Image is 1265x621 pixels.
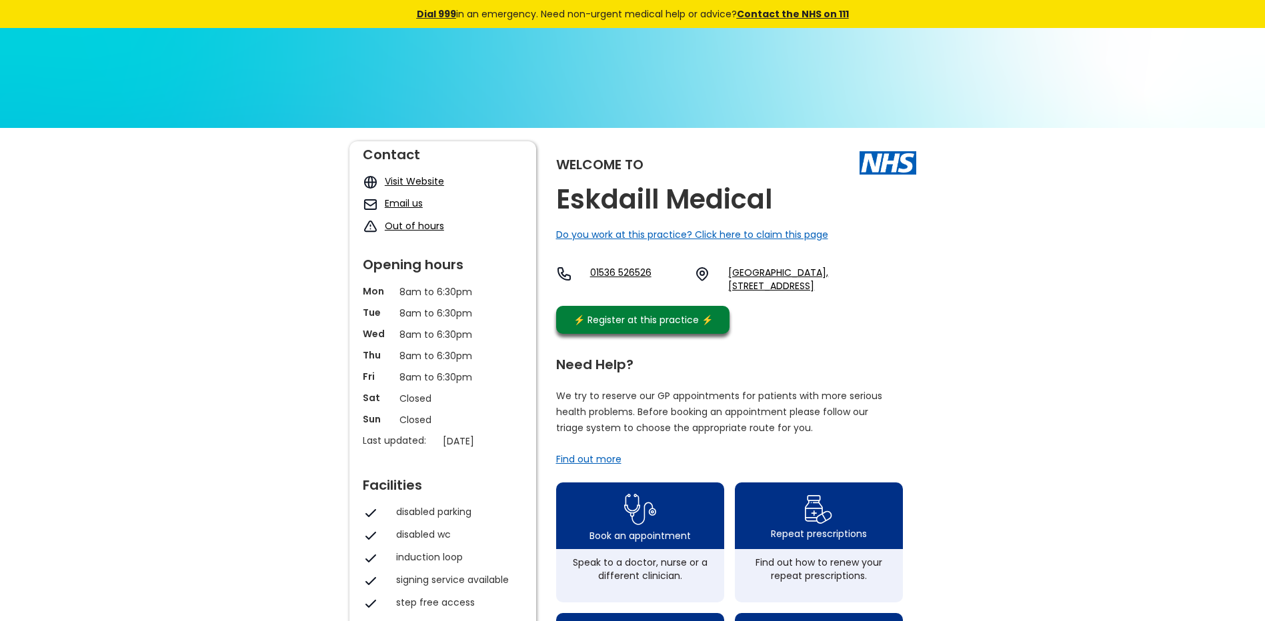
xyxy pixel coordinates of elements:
[363,370,393,383] p: Fri
[385,197,423,210] a: Email us
[735,482,903,602] a: repeat prescription iconRepeat prescriptionsFind out how to renew your repeat prescriptions.
[363,251,523,271] div: Opening hours
[363,197,378,212] img: mail icon
[396,550,516,564] div: induction loop
[624,490,656,529] img: book appointment icon
[556,185,772,215] h2: Eskdaill Medical
[737,7,849,21] a: Contact the NHS on 111
[556,482,724,602] a: book appointment icon Book an appointmentSpeak to a doctor, nurse or a different clinician.
[556,388,883,436] p: We try to reserve our GP appointments for patients with more serious health problems. Before book...
[556,306,730,334] a: ⚡️ Register at this practice ⚡️
[385,219,444,233] a: Out of hours
[443,434,529,448] p: [DATE]
[363,175,378,190] img: globe icon
[363,412,393,426] p: Sun
[399,285,486,299] p: 8am to 6:30pm
[567,312,720,327] div: ⚡️ Register at this practice ⚡️
[363,306,393,319] p: Tue
[363,472,523,492] div: Facilities
[396,528,516,541] div: disabled wc
[363,219,378,235] img: exclamation icon
[728,266,916,293] a: [GEOGRAPHIC_DATA], [STREET_ADDRESS]
[396,596,516,609] div: step free access
[556,452,621,466] a: Find out more
[385,175,444,188] a: Visit Website
[556,158,644,171] div: Welcome to
[771,527,867,540] div: Repeat prescriptions
[363,391,393,404] p: Sat
[556,266,572,282] img: telephone icon
[363,327,393,340] p: Wed
[399,391,486,406] p: Closed
[563,556,718,582] div: Speak to a doctor, nurse or a different clinician.
[860,151,916,174] img: The NHS logo
[399,370,486,384] p: 8am to 6:30pm
[804,492,833,527] img: repeat prescription icon
[363,434,436,447] p: Last updated:
[363,141,523,161] div: Contact
[399,327,486,342] p: 8am to 6:30pm
[399,306,486,320] p: 8am to 6:30pm
[363,348,393,362] p: Thu
[363,285,393,298] p: Mon
[556,228,828,241] a: Do you work at this practice? Click here to claim this page
[417,7,456,21] a: Dial 999
[399,412,486,427] p: Closed
[590,266,684,293] a: 01536 526526
[556,351,903,371] div: Need Help?
[399,348,486,363] p: 8am to 6:30pm
[396,505,516,518] div: disabled parking
[326,7,940,21] div: in an emergency. Need non-urgent medical help or advice?
[742,556,896,582] div: Find out how to renew your repeat prescriptions.
[396,573,516,586] div: signing service available
[589,529,691,542] div: Book an appointment
[694,266,710,282] img: practice location icon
